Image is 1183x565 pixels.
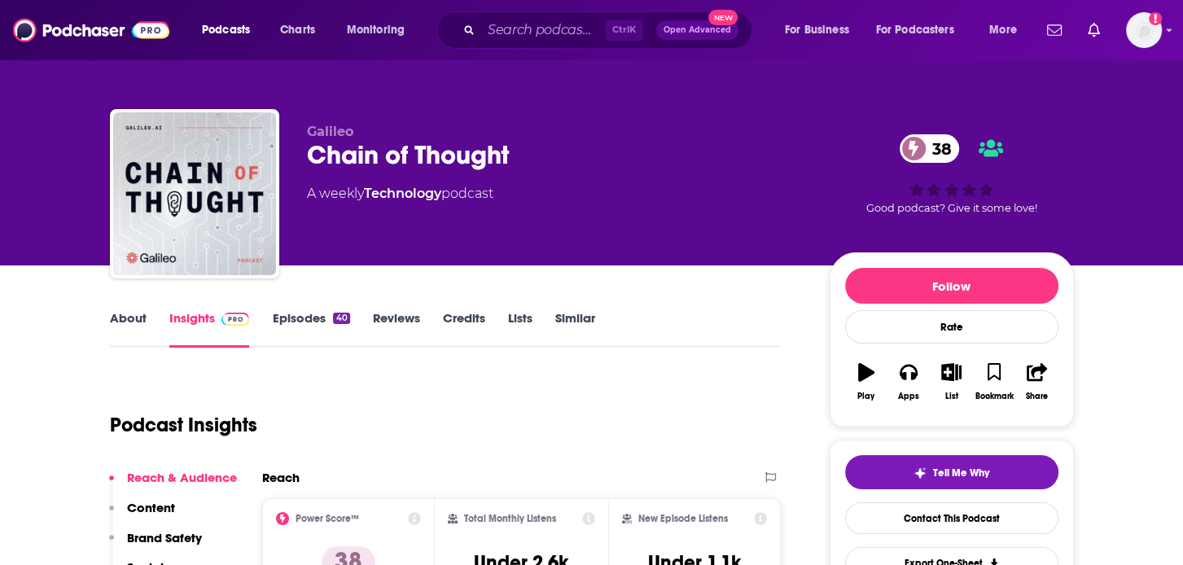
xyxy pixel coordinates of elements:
span: Monitoring [347,19,405,42]
p: Reach & Audience [127,470,237,485]
button: open menu [865,17,978,43]
a: Lists [508,310,532,348]
a: Charts [269,17,325,43]
span: Charts [280,19,315,42]
svg: Add a profile image [1149,12,1162,25]
button: Open AdvancedNew [656,20,738,40]
button: Bookmark [973,353,1015,411]
button: Apps [887,353,930,411]
button: Show profile menu [1126,12,1162,48]
span: 38 [916,134,960,163]
input: Search podcasts, credits, & more... [481,17,605,43]
a: About [110,310,147,348]
h2: Total Monthly Listens [464,513,556,524]
button: open menu [191,17,271,43]
button: open menu [978,17,1037,43]
div: 38Good podcast? Give it some love! [830,124,1074,225]
img: tell me why sparkle [914,466,927,480]
div: Search podcasts, credits, & more... [452,11,768,49]
h2: New Episode Listens [638,513,728,524]
img: User Profile [1126,12,1162,48]
button: Play [845,353,887,411]
button: Share [1015,353,1058,411]
a: Show notifications dropdown [1041,16,1068,44]
button: Reach & Audience [109,470,237,500]
span: Tell Me Why [933,466,989,480]
span: Ctrl K [605,20,643,41]
a: Reviews [373,310,420,348]
a: Episodes40 [272,310,349,348]
img: Podchaser Pro [221,313,250,326]
img: Podchaser - Follow, Share and Rate Podcasts [13,15,169,46]
div: Play [857,392,874,401]
a: 38 [900,134,960,163]
div: Rate [845,310,1058,344]
button: Follow [845,268,1058,304]
a: Contact This Podcast [845,502,1058,534]
a: Credits [443,310,485,348]
span: For Business [785,19,849,42]
span: Open Advanced [664,26,731,34]
h1: Podcast Insights [110,413,257,437]
div: 40 [333,313,349,324]
div: A weekly podcast [307,184,493,204]
a: Technology [364,186,441,201]
button: List [930,353,972,411]
span: For Podcasters [876,19,954,42]
span: Good podcast? Give it some love! [866,202,1037,214]
div: List [945,392,958,401]
p: Brand Safety [127,530,202,545]
h2: Power Score™ [296,513,359,524]
button: open menu [335,17,426,43]
button: open menu [773,17,870,43]
span: More [989,19,1017,42]
h2: Reach [262,470,300,485]
img: Chain of Thought [113,112,276,275]
span: Podcasts [202,19,250,42]
div: Share [1026,392,1048,401]
button: Brand Safety [109,530,202,560]
button: Content [109,500,175,530]
a: Similar [555,310,595,348]
a: Show notifications dropdown [1081,16,1106,44]
span: Logged in as mindyn [1126,12,1162,48]
span: New [708,10,738,25]
span: Galileo [307,124,353,139]
div: Apps [898,392,919,401]
a: InsightsPodchaser Pro [169,310,250,348]
p: Content [127,500,175,515]
button: tell me why sparkleTell Me Why [845,455,1058,489]
div: Bookmark [975,392,1013,401]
